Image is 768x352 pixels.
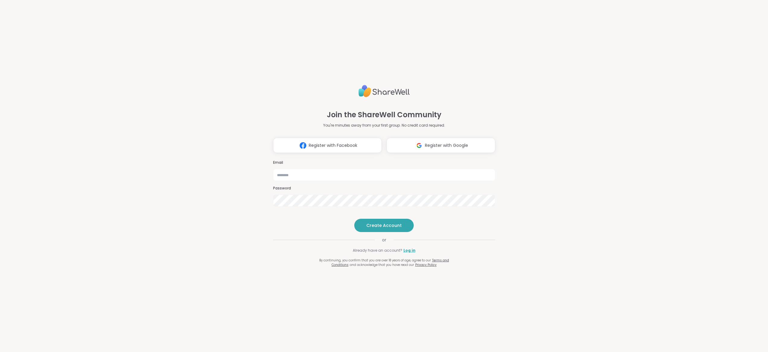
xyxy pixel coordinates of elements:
button: Create Account [354,219,414,232]
a: Log in [403,248,416,253]
img: ShareWell Logo [359,82,410,100]
a: Terms and Conditions [332,258,449,267]
span: and acknowledge that you have read our [350,263,414,267]
h3: Email [273,160,495,165]
h1: Join the ShareWell Community [327,109,441,120]
span: Create Account [366,222,402,228]
button: Register with Facebook [273,138,382,153]
span: Already have an account? [353,248,402,253]
span: or [375,237,394,243]
a: Privacy Policy [415,263,437,267]
p: You're minutes away from your first group. No credit card required. [323,123,445,128]
span: Register with Facebook [309,142,357,149]
span: By continuing, you confirm that you are over 18 years of age, agree to our [319,258,431,263]
span: Register with Google [425,142,468,149]
img: ShareWell Logomark [413,140,425,151]
h3: Password [273,186,495,191]
button: Register with Google [387,138,495,153]
img: ShareWell Logomark [297,140,309,151]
